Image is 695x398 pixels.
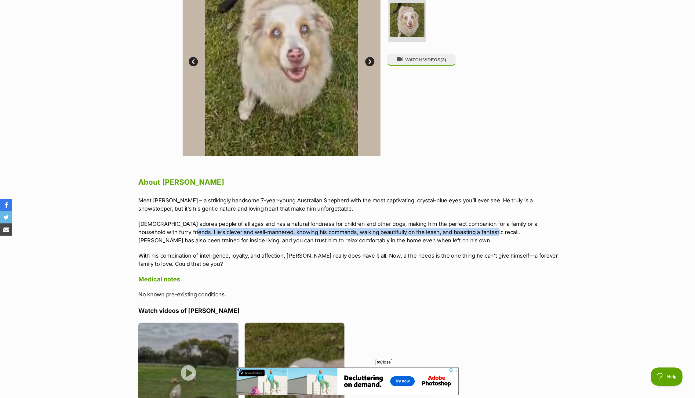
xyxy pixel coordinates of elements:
img: Photo of Rusky [390,3,424,37]
h4: Medical notes [138,275,563,283]
p: Meet [PERSON_NAME] – a strikingly handsome 7-year-young Australian Shepherd with the most captiva... [138,196,563,213]
span: Close [376,359,392,365]
a: Prev [189,57,198,66]
p: No known pre-existing conditions. [138,290,563,298]
p: With his combination of intelligence, loyalty, and affection, [PERSON_NAME] really does have it a... [138,251,563,268]
a: Next [365,57,374,66]
span: (2) [440,57,446,62]
button: WATCH VIDEOS(2) [387,54,456,66]
iframe: Help Scout Beacon - Open [651,367,683,386]
h4: Watch videos of [PERSON_NAME] [138,307,563,315]
iframe: Advertisement [236,367,459,395]
h2: About [PERSON_NAME] [138,175,563,189]
p: [DEMOGRAPHIC_DATA] adores people of all ages and has a natural fondness for children and other do... [138,220,563,244]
